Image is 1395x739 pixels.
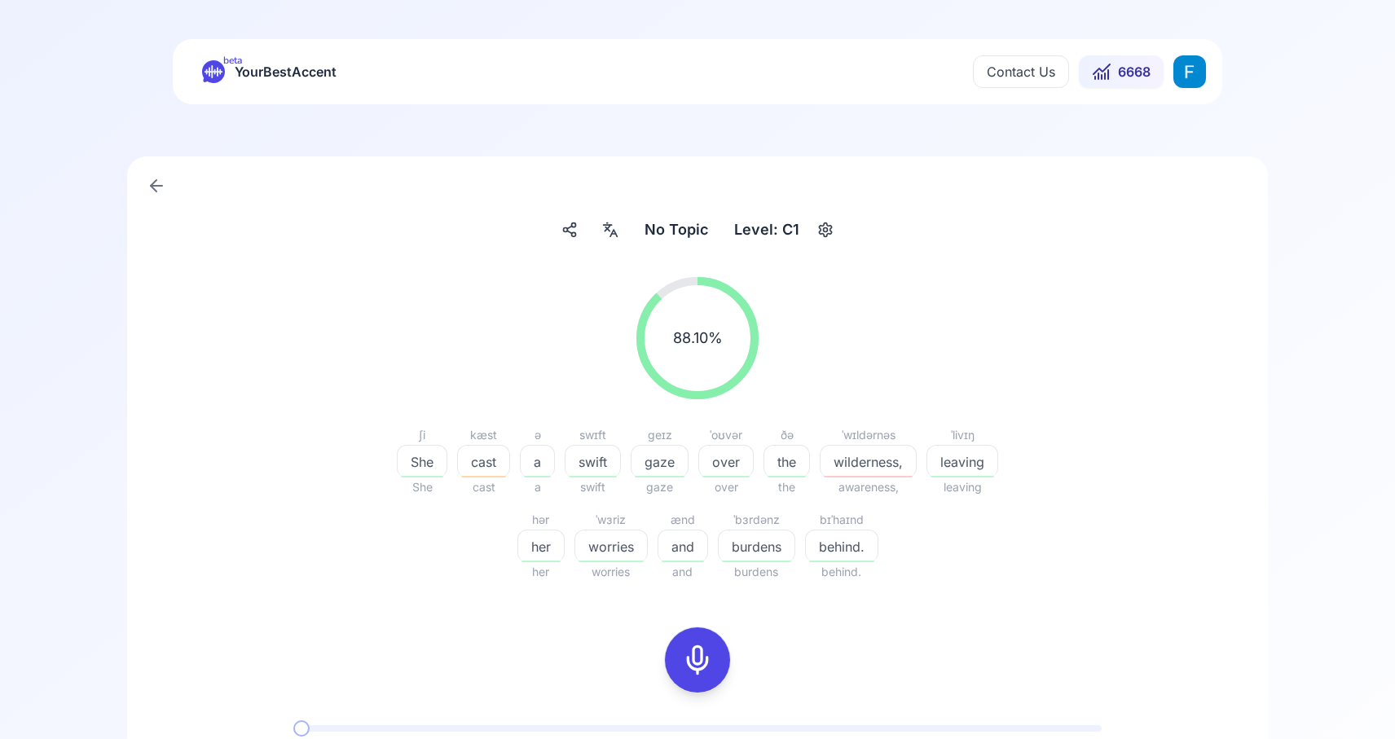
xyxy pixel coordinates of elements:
span: worries [575,537,647,556]
div: ænd [658,510,708,530]
div: hər [517,510,565,530]
span: 88.10 % [673,327,723,350]
span: beta [223,54,242,67]
span: over [698,477,754,497]
div: ʃi [397,425,447,445]
span: her [517,562,565,582]
a: betaYourBestAccent [189,60,350,83]
span: leaving [926,477,998,497]
span: She [398,452,447,472]
button: Level: C1 [728,215,838,244]
span: cast [458,452,509,472]
button: gaze [631,445,689,477]
span: wilderness, [821,452,916,472]
span: YourBestAccent [235,60,337,83]
button: Contact Us [973,55,1069,88]
span: gaze [631,452,688,472]
span: swift [565,477,621,497]
button: worries [574,530,648,562]
div: ˈoʊvər [698,425,754,445]
img: FB [1173,55,1206,88]
div: Level: C1 [728,215,806,244]
div: ˈwɪldərnəs [820,425,917,445]
button: She [397,445,447,477]
span: a [520,477,555,497]
div: ɡeɪz [631,425,689,445]
button: the [764,445,810,477]
button: No Topic [638,215,715,244]
button: over [698,445,754,477]
button: wilderness, [820,445,917,477]
button: her [517,530,565,562]
span: She [397,477,447,497]
div: ə [520,425,555,445]
div: ðə [764,425,810,445]
button: burdens [718,530,795,562]
div: swɪft [565,425,621,445]
button: behind. [805,530,878,562]
button: 6668 [1079,55,1164,88]
span: over [699,452,753,472]
span: cast [457,477,510,497]
span: her [518,537,564,556]
span: behind. [805,562,878,582]
span: the [764,452,809,472]
span: worries [574,562,648,582]
span: burdens [719,537,794,556]
span: and [658,562,708,582]
span: No Topic [645,218,708,241]
span: burdens [718,562,795,582]
button: swift [565,445,621,477]
button: leaving [926,445,998,477]
span: the [764,477,810,497]
span: gaze [631,477,689,497]
span: behind. [806,537,878,556]
div: kæst [457,425,510,445]
div: ˈbɜrdənz [718,510,795,530]
span: and [658,537,707,556]
span: 6668 [1118,62,1151,81]
span: leaving [927,452,997,472]
div: ˈlivɪŋ [926,425,998,445]
button: cast [457,445,510,477]
span: a [521,452,554,472]
button: a [520,445,555,477]
span: awareness, [820,477,917,497]
div: bɪˈhaɪnd [805,510,878,530]
div: ˈwɜriz [574,510,648,530]
button: and [658,530,708,562]
span: swift [565,452,620,472]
